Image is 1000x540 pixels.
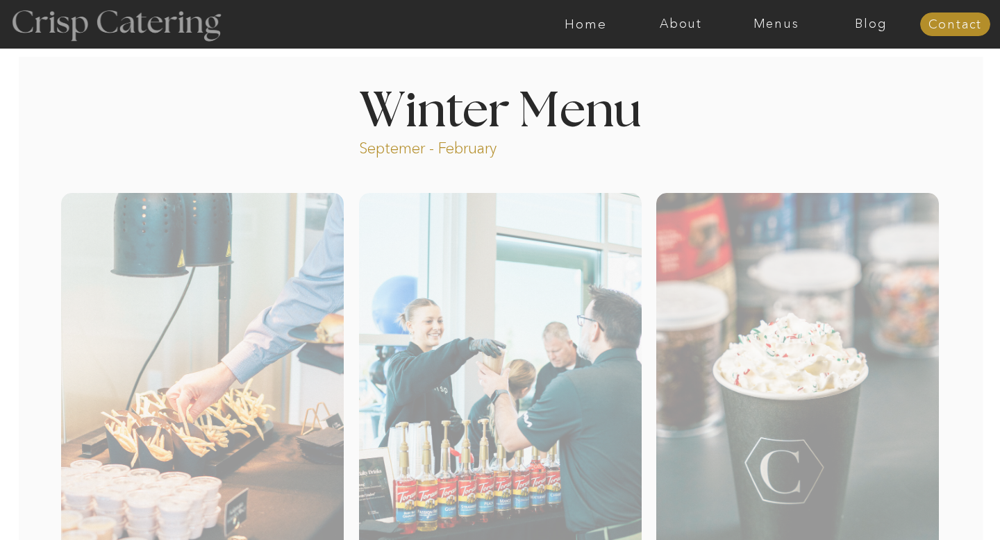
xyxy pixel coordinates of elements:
[538,17,633,31] a: Home
[633,17,728,31] a: About
[728,17,824,31] a: Menus
[307,87,693,128] h1: Winter Menu
[920,18,990,32] a: Contact
[359,138,550,154] p: Septemer - February
[824,17,919,31] a: Blog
